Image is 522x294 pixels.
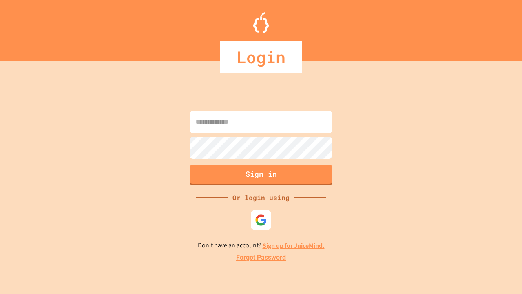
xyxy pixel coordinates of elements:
[220,41,302,73] div: Login
[236,253,286,263] a: Forgot Password
[263,241,325,250] a: Sign up for JuiceMind.
[255,214,267,226] img: google-icon.svg
[198,241,325,251] p: Don't have an account?
[190,165,332,185] button: Sign in
[253,12,269,33] img: Logo.svg
[228,193,294,203] div: Or login using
